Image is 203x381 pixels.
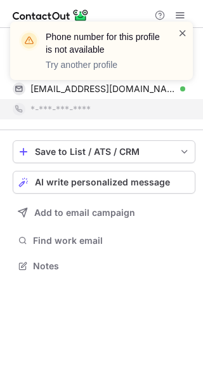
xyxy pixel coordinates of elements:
img: ContactOut v5.3.10 [13,8,89,23]
button: AI write personalized message [13,171,195,194]
button: Add to email campaign [13,201,195,224]
span: Add to email campaign [34,208,135,218]
header: Phone number for this profile is not available [46,30,162,56]
button: save-profile-one-click [13,140,195,163]
button: Notes [13,257,195,275]
button: Find work email [13,232,195,250]
span: Find work email [33,235,190,246]
span: Notes [33,260,190,272]
p: Try another profile [46,58,162,71]
img: warning [19,30,39,51]
div: Save to List / ATS / CRM [35,147,173,157]
span: AI write personalized message [35,177,170,187]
